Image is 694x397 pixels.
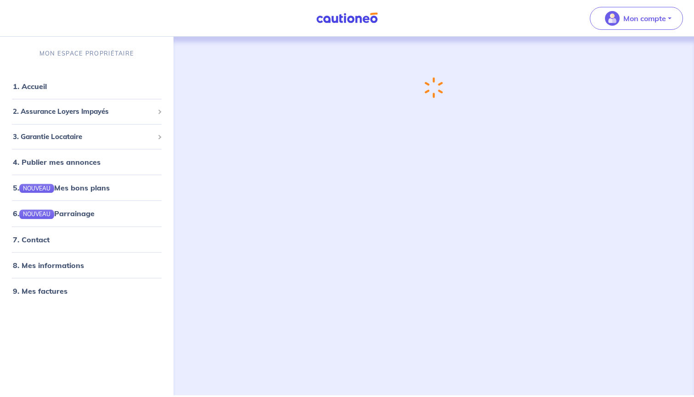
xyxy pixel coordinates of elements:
a: 7. Contact [13,235,50,244]
img: loading-spinner [425,77,443,98]
a: 9. Mes factures [13,286,67,295]
div: 1. Accueil [4,77,170,95]
div: 8. Mes informations [4,256,170,274]
span: 2. Assurance Loyers Impayés [13,106,154,117]
span: 3. Garantie Locataire [13,131,154,142]
a: 6.NOUVEAUParrainage [13,209,95,218]
img: illu_account_valid_menu.svg [605,11,620,26]
a: 1. Accueil [13,82,47,91]
div: 6.NOUVEAUParrainage [4,204,170,223]
p: MON ESPACE PROPRIÉTAIRE [39,49,134,58]
div: 5.NOUVEAUMes bons plans [4,179,170,197]
p: Mon compte [623,13,666,24]
div: 4. Publier mes annonces [4,153,170,171]
div: 9. Mes factures [4,281,170,300]
div: 2. Assurance Loyers Impayés [4,103,170,121]
button: illu_account_valid_menu.svgMon compte [590,7,683,30]
div: 7. Contact [4,230,170,248]
a: 8. Mes informations [13,260,84,269]
a: 4. Publier mes annonces [13,157,101,167]
a: 5.NOUVEAUMes bons plans [13,183,110,192]
img: Cautioneo [313,12,381,24]
div: 3. Garantie Locataire [4,128,170,145]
